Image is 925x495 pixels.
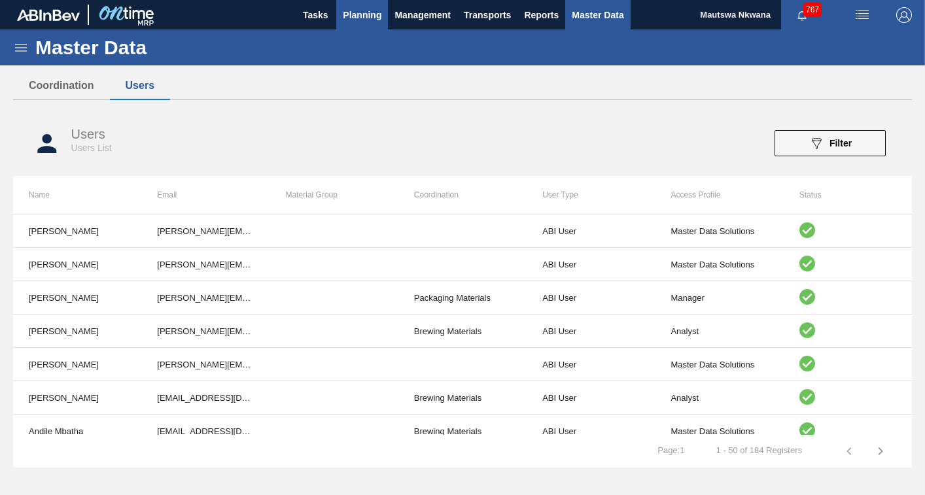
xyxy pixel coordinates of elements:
td: [EMAIL_ADDRESS][DOMAIN_NAME] [141,381,270,415]
th: Material Group [270,176,398,214]
div: Active user [799,322,896,340]
td: ABI User [527,415,655,448]
span: Reports [524,7,559,23]
div: Active user [799,356,896,373]
td: Andile Mbatha [13,415,141,448]
td: [PERSON_NAME] [13,381,141,415]
td: Master Data Solutions [655,415,783,448]
td: 1 - 50 of 184 Registers [700,435,818,456]
td: ABI User [527,348,655,381]
span: Users [71,127,105,141]
th: Name [13,176,141,214]
th: Coordination [398,176,527,214]
td: Manager [655,281,783,315]
td: ABI User [527,315,655,348]
div: Active user [799,422,896,440]
td: ABI User [527,214,655,248]
td: [PERSON_NAME][EMAIL_ADDRESS][PERSON_NAME][DOMAIN_NAME] [141,315,270,348]
th: User Type [527,176,655,214]
td: [PERSON_NAME][EMAIL_ADDRESS][DOMAIN_NAME] [141,248,270,281]
td: [PERSON_NAME] [13,348,141,381]
td: [PERSON_NAME] [13,315,141,348]
img: userActions [854,7,870,23]
th: Status [784,176,912,214]
td: [PERSON_NAME][EMAIL_ADDRESS][PERSON_NAME][DOMAIN_NAME] [141,214,270,248]
div: Active user [799,289,896,307]
span: Management [394,7,451,23]
td: ABI User [527,381,655,415]
td: Brewing Materials [398,315,527,348]
img: TNhmsLtSVTkK8tSr43FrP2fwEKptu5GPRR3wAAAABJRU5ErkJggg== [17,9,80,21]
span: Tasks [301,7,330,23]
td: Page : 1 [642,435,700,456]
button: Coordination [13,72,110,99]
td: [PERSON_NAME][EMAIL_ADDRESS][DOMAIN_NAME] [141,281,270,315]
div: Filter user [768,130,892,156]
div: Active user [799,222,896,240]
td: Analyst [655,315,783,348]
td: ABI User [527,281,655,315]
td: Analyst [655,381,783,415]
td: [PERSON_NAME] [13,214,141,248]
td: ABI User [527,248,655,281]
td: Master Data Solutions [655,248,783,281]
td: Brewing Materials [398,381,527,415]
td: Master Data Solutions [655,348,783,381]
td: [EMAIL_ADDRESS][DOMAIN_NAME] [141,415,270,448]
div: Active user [799,256,896,273]
span: 767 [803,3,822,17]
span: Users List [71,143,112,153]
td: [PERSON_NAME] [13,248,141,281]
span: Planning [343,7,381,23]
span: Transports [464,7,511,23]
td: Brewing Materials [398,415,527,448]
th: Access Profile [655,176,783,214]
button: Notifications [781,6,823,24]
td: Master Data Solutions [655,214,783,248]
td: [PERSON_NAME][EMAIL_ADDRESS][PERSON_NAME][DOMAIN_NAME] [141,348,270,381]
td: Packaging Materials [398,281,527,315]
span: Filter [829,138,852,148]
h1: Master Data [35,40,268,55]
th: Email [141,176,270,214]
button: Filter [775,130,886,156]
img: Logout [896,7,912,23]
button: Users [110,72,170,99]
span: Master Data [572,7,623,23]
td: [PERSON_NAME] [13,281,141,315]
div: Active user [799,389,896,407]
